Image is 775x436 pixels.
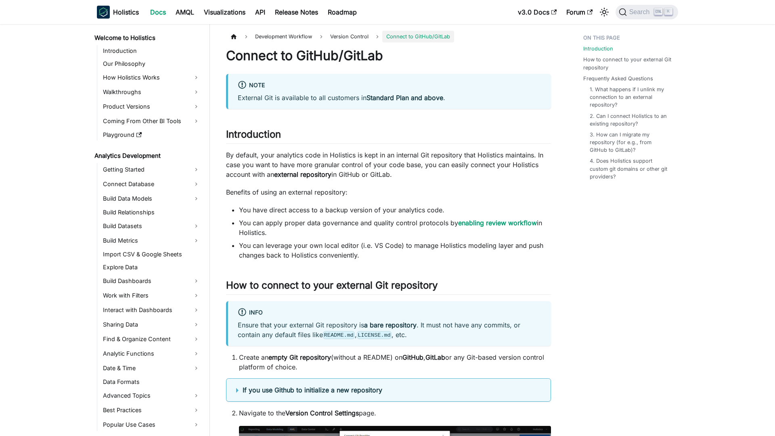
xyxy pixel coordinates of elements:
a: How Holistics Works [101,71,203,84]
summary: If you use Github to initialize a new repository [236,385,541,395]
span: Search [627,8,655,16]
a: Data Formats [101,376,203,388]
a: Analytics Development [92,150,203,161]
a: Our Philosophy [101,58,203,69]
a: Docs [145,6,171,19]
a: enabling review workflow [458,219,537,227]
a: Build Dashboards [101,275,203,287]
a: 2. Can I connect Holistics to an existing repository? [590,112,670,128]
li: You have direct access to a backup version of your analytics code. [239,205,551,215]
a: Build Metrics [101,234,203,247]
a: Interact with Dashboards [101,304,203,317]
button: Search (Ctrl+K) [616,5,678,19]
strong: GitLab [425,353,445,361]
strong: Version Control Settings [285,409,359,417]
strong: external repository [274,170,331,178]
p: By default, your analytics code in Holistics is kept in an internal Git repository that Holistics... [226,150,551,179]
code: LICENSE.md [357,331,392,339]
span: Version Control [326,31,373,42]
a: Frequently Asked Questions [583,75,653,82]
a: Home page [226,31,241,42]
a: Playground [101,129,203,140]
a: Product Versions [101,100,203,113]
a: Date & Time [101,362,203,375]
a: Welcome to Holistics [92,32,203,44]
a: 3. How can I migrate my repository (for e.g., from GitHub to GitLab)? [590,131,670,154]
a: Work with Filters [101,289,203,302]
b: If you use Github to initialize a new repository [243,386,382,394]
a: Connect Database [101,178,203,191]
a: Sharing Data [101,318,203,331]
a: Walkthroughs [101,86,203,99]
a: Popular Use Cases [101,418,203,431]
div: info [238,308,541,318]
nav: Breadcrumbs [226,31,551,42]
kbd: K [664,8,672,15]
a: Best Practices [101,404,203,417]
a: Explore Data [101,262,203,273]
span: Development Workflow [251,31,316,42]
strong: GitHub [402,353,423,361]
strong: empty Git repository [268,353,331,361]
span: Connect to GitHub/GitLab [382,31,454,42]
button: Switch between dark and light mode (currently light mode) [598,6,611,19]
a: Introduction [101,45,203,57]
a: Analytic Functions [101,347,203,360]
a: How to connect to your external Git repository [583,56,673,71]
strong: Standard Plan and above [367,94,443,102]
a: Visualizations [199,6,250,19]
a: v3.0 Docs [513,6,561,19]
a: Forum [561,6,597,19]
a: Find & Organize Content [101,333,203,346]
a: Build Data Models [101,192,203,205]
h1: Connect to GitHub/GitLab [226,48,551,64]
p: Benefits of using an external repository: [226,187,551,197]
a: Introduction [583,45,613,52]
a: Build Datasets [101,220,203,233]
p: Navigate to the page. [239,408,551,418]
li: You can leverage your own local editor (i.e. VS Code) to manage Holistics modeling layer and push... [239,241,551,260]
a: Build Relationships [101,207,203,218]
a: Coming From Other BI Tools [101,115,203,128]
a: Roadmap [323,6,362,19]
a: Advanced Topics [101,389,203,402]
h2: How to connect to your external Git repository [226,279,551,295]
a: API [250,6,270,19]
nav: Docs sidebar [89,24,210,436]
a: 4. Does Holistics support custom git domains or other git providers? [590,157,670,180]
a: 1. What happens if I unlink my connection to an external repository? [590,86,670,109]
h2: Introduction [226,128,551,144]
div: Note [238,80,541,91]
a: Import CSV & Google Sheets [101,249,203,260]
p: External Git is available to all customers in . [238,93,541,103]
strong: a bare repository [364,321,417,329]
a: Release Notes [270,6,323,19]
b: Holistics [113,7,139,17]
a: Getting Started [101,163,203,176]
a: AMQL [171,6,199,19]
p: Ensure that your external Git repository is . It must not have any commits, or contain any defaul... [238,320,541,340]
a: HolisticsHolistics [97,6,139,19]
li: You can apply proper data governance and quality control protocols by in Holistics. [239,218,551,237]
code: README.md [323,331,355,339]
img: Holistics [97,6,110,19]
li: Create an (without a README) on , or any Git-based version control platform of choice. [239,352,551,372]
